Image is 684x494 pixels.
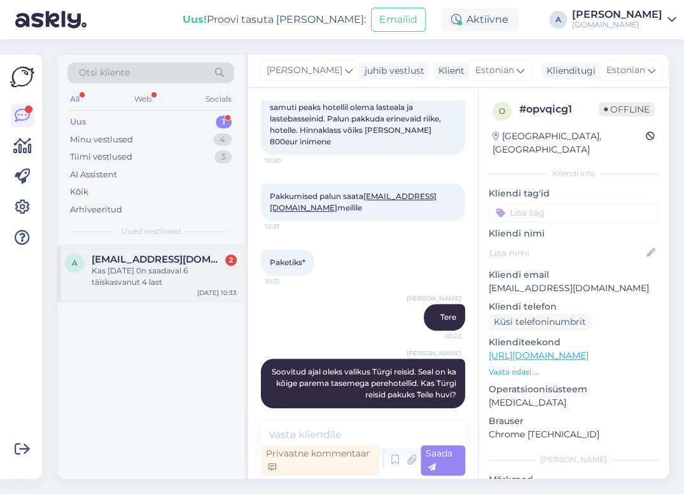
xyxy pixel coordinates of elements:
[70,203,122,216] div: Arhiveeritud
[489,383,659,396] p: Operatsioonisüsteem
[499,106,505,116] span: o
[265,222,312,231] span: 10:21
[489,203,659,222] input: Lisa tag
[132,91,154,107] div: Web
[489,336,659,349] p: Klienditeekond
[549,11,567,29] div: A
[489,282,659,295] p: [EMAIL_ADDRESS][DOMAIN_NAME]
[183,13,207,25] b: Uus!
[203,91,234,107] div: Socials
[489,473,659,486] p: Märkmed
[489,246,644,260] input: Lisa nimi
[10,65,34,89] img: Askly Logo
[70,168,117,181] div: AI Assistent
[407,294,461,303] span: [PERSON_NAME]
[440,312,456,322] span: Tere
[541,64,596,78] div: Klienditugi
[489,366,659,378] p: Vaata edasi ...
[489,396,659,409] p: [MEDICAL_DATA]
[489,187,659,200] p: Kliendi tag'id
[70,186,88,198] div: Kõik
[267,64,342,78] span: [PERSON_NAME]
[475,64,514,78] span: Estonian
[92,265,237,288] div: Kas [DATE] 0n saadaval 6 täiskasvanut 4 last
[441,8,519,31] div: Aktiivne
[433,64,464,78] div: Klient
[572,20,662,30] div: [DOMAIN_NAME]
[216,116,232,128] div: 1
[197,288,237,298] div: [DATE] 10:33
[606,64,645,78] span: Estonian
[70,151,132,163] div: Tiimi vestlused
[359,64,424,78] div: juhib vestlust
[426,448,452,472] span: Saada
[599,102,655,116] span: Offline
[489,350,589,361] a: [URL][DOMAIN_NAME]
[70,116,87,128] div: Uus
[183,12,366,27] div: Proovi tasuta [PERSON_NAME]:
[489,313,591,331] div: Küsi telefoninumbrit
[414,331,461,341] span: 10:22
[572,10,662,20] div: [PERSON_NAME]
[92,254,224,265] span: aivoleo.puurits@gmail.com
[261,445,379,476] div: Privaatne kommentaar
[371,8,426,32] button: Emailid
[492,130,646,156] div: [GEOGRAPHIC_DATA], [GEOGRAPHIC_DATA]
[489,168,659,179] div: Kliendi info
[519,102,599,117] div: # opvqicg1
[72,258,78,268] span: a
[489,227,659,240] p: Kliendi nimi
[414,409,461,418] span: 10:23
[67,91,82,107] div: All
[489,415,659,428] p: Brauser
[572,10,676,30] a: [PERSON_NAME][DOMAIN_NAME]
[79,66,130,79] span: Otsi kliente
[214,151,232,163] div: 3
[270,257,305,267] span: Paketiks*
[213,134,232,146] div: 4
[407,348,461,358] span: [PERSON_NAME]
[70,134,133,146] div: Minu vestlused
[489,428,659,441] p: Chrome [TECHNICAL_ID]
[225,254,237,266] div: 2
[265,156,312,165] span: 10:20
[272,367,458,399] span: Soovitud ajal oleks valikus Türgi reisid. Seal on ka kõige parema tasemega perehotellid. Kas Türg...
[265,277,312,286] span: 10:21
[270,191,436,212] span: Pakkumised palun saata meilile
[489,268,659,282] p: Kliendi email
[489,300,659,313] p: Kliendi telefon
[122,226,181,237] span: Uued vestlused
[489,454,659,465] div: [PERSON_NAME]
